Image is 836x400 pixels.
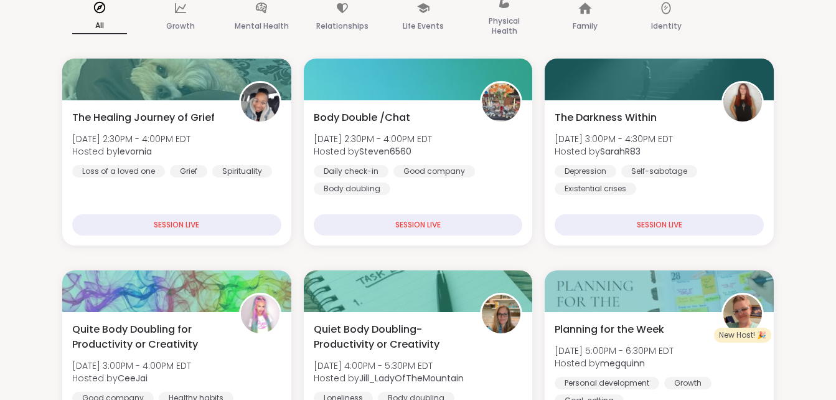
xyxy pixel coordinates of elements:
[72,145,190,158] span: Hosted by
[555,357,674,369] span: Hosted by
[651,19,682,34] p: Identity
[314,183,390,195] div: Body doubling
[621,165,697,178] div: Self-sabotage
[72,133,190,145] span: [DATE] 2:30PM - 4:00PM EDT
[118,145,152,158] b: levornia
[573,19,598,34] p: Family
[314,133,432,145] span: [DATE] 2:30PM - 4:00PM EDT
[212,165,272,178] div: Spirituality
[482,295,520,333] img: Jill_LadyOfTheMountain
[72,214,281,236] div: SESSION LIVE
[170,165,207,178] div: Grief
[555,345,674,357] span: [DATE] 5:00PM - 6:30PM EDT
[241,83,279,121] img: levornia
[555,377,659,389] div: Personal development
[72,110,215,125] span: The Healing Journey of Grief
[314,165,388,178] div: Daily check-in
[314,360,464,372] span: [DATE] 4:00PM - 5:30PM EDT
[72,165,165,178] div: Loss of a loved one
[316,19,369,34] p: Relationships
[555,322,664,337] span: Planning for the Week
[359,372,464,384] b: Jill_LadyOfTheMountain
[235,19,289,34] p: Mental Health
[555,133,673,145] span: [DATE] 3:00PM - 4:30PM EDT
[555,145,673,158] span: Hosted by
[314,110,410,125] span: Body Double /Chat
[664,377,712,389] div: Growth
[403,19,444,34] p: Life Events
[118,372,148,384] b: CeeJai
[241,295,279,333] img: CeeJai
[393,165,475,178] div: Good company
[555,165,616,178] div: Depression
[314,145,432,158] span: Hosted by
[723,83,762,121] img: SarahR83
[600,145,641,158] b: SarahR83
[555,110,657,125] span: The Darkness Within
[72,360,191,372] span: [DATE] 3:00PM - 4:00PM EDT
[555,183,636,195] div: Existential crises
[166,19,195,34] p: Growth
[72,322,225,352] span: Quite Body Doubling for Productivity or Creativity
[600,357,645,369] b: megquinn
[555,214,764,236] div: SESSION LIVE
[314,322,467,352] span: Quiet Body Doubling- Productivity or Creativity
[72,372,191,384] span: Hosted by
[314,214,523,236] div: SESSION LIVE
[723,295,762,333] img: megquinn
[314,372,464,384] span: Hosted by
[714,328,771,343] div: New Host! 🎉
[477,14,532,39] p: Physical Health
[72,18,127,34] p: All
[359,145,411,158] b: Steven6560
[482,83,520,121] img: Steven6560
